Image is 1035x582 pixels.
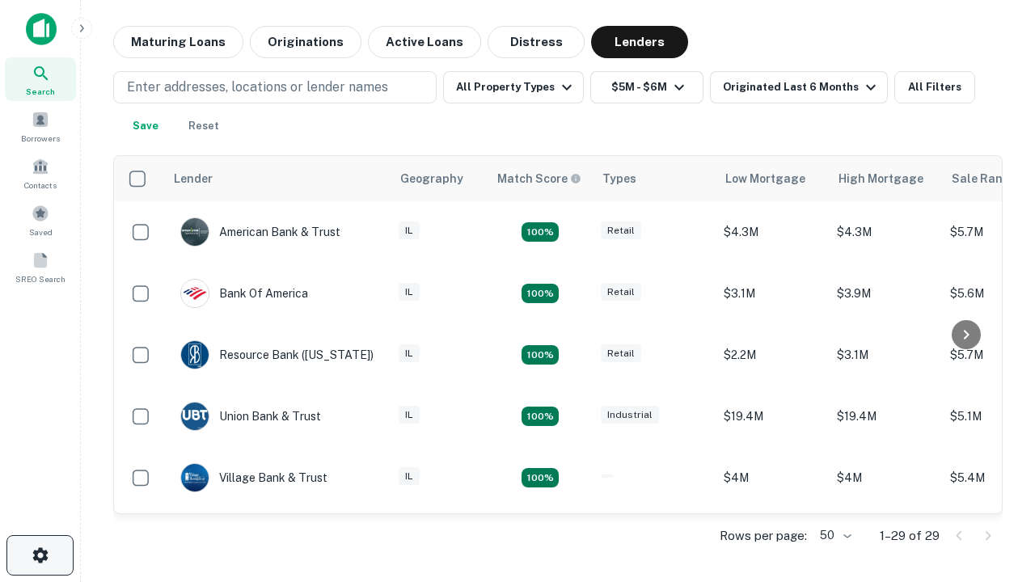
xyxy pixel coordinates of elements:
[399,467,420,486] div: IL
[5,57,76,101] a: Search
[113,26,243,58] button: Maturing Loans
[26,13,57,45] img: capitalize-icon.png
[716,263,829,324] td: $3.1M
[601,344,641,363] div: Retail
[5,151,76,195] a: Contacts
[26,85,55,98] span: Search
[399,344,420,363] div: IL
[716,508,829,570] td: $4M
[21,132,60,145] span: Borrowers
[880,526,940,546] p: 1–29 of 29
[591,26,688,58] button: Lenders
[174,169,213,188] div: Lender
[497,170,578,188] h6: Match Score
[15,272,65,285] span: SREO Search
[181,403,209,430] img: picture
[522,284,559,303] div: Matching Properties: 4, hasApolloMatch: undefined
[180,279,308,308] div: Bank Of America
[522,407,559,426] div: Matching Properties: 4, hasApolloMatch: undefined
[180,217,340,247] div: American Bank & Trust
[180,402,321,431] div: Union Bank & Trust
[829,324,942,386] td: $3.1M
[593,156,716,201] th: Types
[813,524,854,547] div: 50
[601,283,641,302] div: Retail
[590,71,703,103] button: $5M - $6M
[716,324,829,386] td: $2.2M
[164,156,391,201] th: Lender
[5,245,76,289] a: SREO Search
[601,406,659,424] div: Industrial
[522,345,559,365] div: Matching Properties: 4, hasApolloMatch: undefined
[5,104,76,148] a: Borrowers
[716,201,829,263] td: $4.3M
[181,280,209,307] img: picture
[829,386,942,447] td: $19.4M
[24,179,57,192] span: Contacts
[894,71,975,103] button: All Filters
[522,468,559,487] div: Matching Properties: 6, hasApolloMatch: undefined
[178,110,230,142] button: Reset
[716,386,829,447] td: $19.4M
[120,110,171,142] button: Save your search to get updates of matches that match your search criteria.
[839,169,923,188] div: High Mortgage
[829,201,942,263] td: $4.3M
[29,226,53,238] span: Saved
[250,26,361,58] button: Originations
[180,463,327,492] div: Village Bank & Trust
[399,283,420,302] div: IL
[710,71,888,103] button: Originated Last 6 Months
[829,263,942,324] td: $3.9M
[399,406,420,424] div: IL
[181,341,209,369] img: picture
[602,169,636,188] div: Types
[181,464,209,491] img: picture
[829,447,942,508] td: $4M
[181,218,209,246] img: picture
[399,221,420,240] div: IL
[5,198,76,242] a: Saved
[716,156,829,201] th: Low Mortgage
[829,508,942,570] td: $4M
[723,78,881,97] div: Originated Last 6 Months
[127,78,388,97] p: Enter addresses, locations or lender names
[829,156,942,201] th: High Mortgage
[113,71,437,103] button: Enter addresses, locations or lender names
[400,169,463,188] div: Geography
[488,156,593,201] th: Capitalize uses an advanced AI algorithm to match your search with the best lender. The match sco...
[368,26,481,58] button: Active Loans
[601,221,641,240] div: Retail
[954,453,1035,530] iframe: Chat Widget
[720,526,807,546] p: Rows per page:
[443,71,584,103] button: All Property Types
[522,222,559,242] div: Matching Properties: 7, hasApolloMatch: undefined
[716,447,829,508] td: $4M
[391,156,488,201] th: Geography
[180,340,374,369] div: Resource Bank ([US_STATE])
[488,26,585,58] button: Distress
[725,169,805,188] div: Low Mortgage
[497,170,581,188] div: Capitalize uses an advanced AI algorithm to match your search with the best lender. The match sco...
